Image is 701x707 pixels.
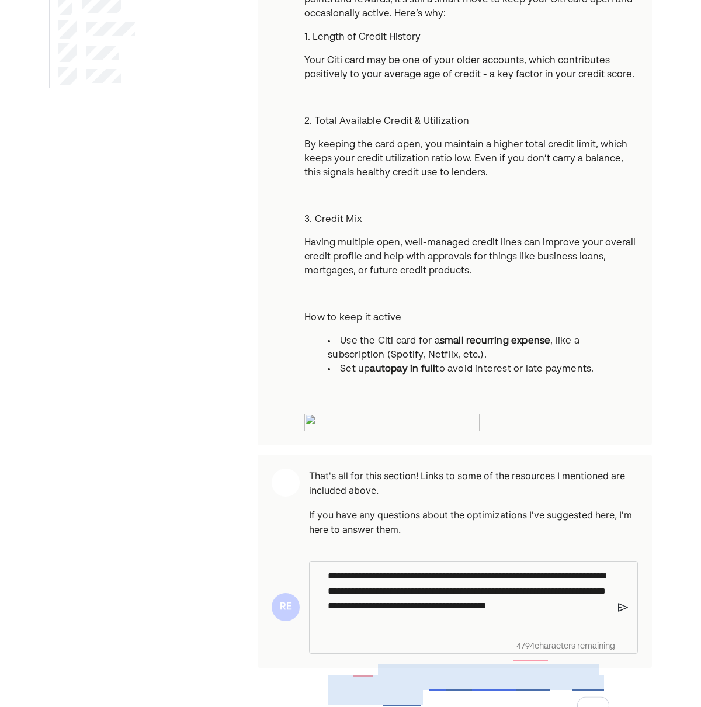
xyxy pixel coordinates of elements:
pre: If you have any questions about the optimizations I've suggested here, I'm here to answer them. [309,508,638,538]
span: Set up [340,365,370,374]
pre: That's all for this section! Links to some of the resources I mentioned are included above. [309,469,638,498]
p: By keeping the card open, you maintain a higher total credit limit, which keeps your credit utili... [304,138,638,180]
p: 1. Length of Credit History [304,30,638,44]
span: Use the Citi card for a [340,337,440,346]
div: To enrich screen reader interactions, please activate Accessibility in Grammarly extension settings [322,562,615,635]
p: Having multiple open, well-managed credit lines can improve your overall credit profile and help ... [304,236,638,278]
div: RE [272,593,300,621]
strong: autopay in full [370,365,435,374]
span: 2. Total Available Credit & Utilization [304,117,469,126]
span: to avoid interest or late payments. [435,365,594,374]
span: 3. Credit Mix [304,215,362,224]
span: How to keep it active [304,313,401,323]
p: Your Citi card may be one of your older accounts, which contributes positively to your average ag... [304,54,638,82]
strong: small recurring expense [440,337,551,346]
div: 4794 characters remaining [322,640,615,653]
